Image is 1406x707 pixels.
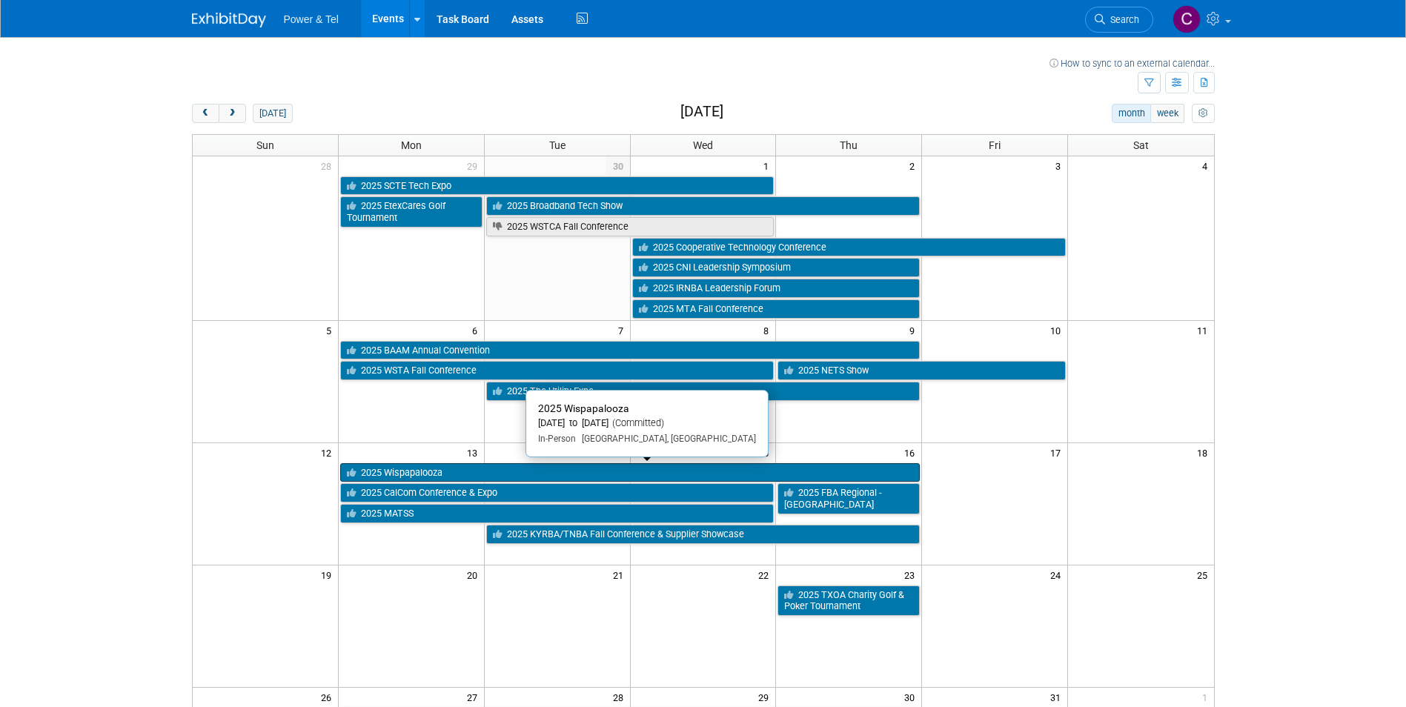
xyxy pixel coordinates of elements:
[1201,688,1214,706] span: 1
[1105,14,1139,25] span: Search
[632,299,921,319] a: 2025 MTA Fall Conference
[192,13,266,27] img: ExhibitDay
[989,139,1001,151] span: Fri
[903,565,921,584] span: 23
[611,688,630,706] span: 28
[576,434,756,444] span: [GEOGRAPHIC_DATA], [GEOGRAPHIC_DATA]
[1049,443,1067,462] span: 17
[538,434,576,444] span: In-Person
[486,382,921,401] a: 2025 The Utility Expo
[340,361,775,380] a: 2025 WSTA Fall Conference
[1054,156,1067,175] span: 3
[486,196,921,216] a: 2025 Broadband Tech Show
[617,321,630,339] span: 7
[465,443,484,462] span: 13
[340,483,775,502] a: 2025 CalCom Conference & Expo
[192,104,219,123] button: prev
[777,483,920,514] a: 2025 FBA Regional - [GEOGRAPHIC_DATA]
[340,463,920,482] a: 2025 Wispapalooza
[219,104,246,123] button: next
[632,258,921,277] a: 2025 CNI Leadership Symposium
[340,196,483,227] a: 2025 EtexCares Golf Tournament
[340,176,775,196] a: 2025 SCTE Tech Expo
[1049,321,1067,339] span: 10
[1201,156,1214,175] span: 4
[693,139,713,151] span: Wed
[757,688,775,706] span: 29
[319,156,338,175] span: 28
[253,104,292,123] button: [DATE]
[340,341,920,360] a: 2025 BAAM Annual Convention
[611,565,630,584] span: 21
[632,238,1067,257] a: 2025 Cooperative Technology Conference
[908,156,921,175] span: 2
[1112,104,1151,123] button: month
[1085,7,1153,33] a: Search
[486,217,775,236] a: 2025 WSTCA Fall Conference
[1198,109,1208,119] i: Personalize Calendar
[1196,321,1214,339] span: 11
[903,688,921,706] span: 30
[1049,58,1215,69] a: How to sync to an external calendar...
[762,156,775,175] span: 1
[538,402,629,414] span: 2025 Wispapalooza
[1196,565,1214,584] span: 25
[680,104,723,120] h2: [DATE]
[471,321,484,339] span: 6
[632,279,921,298] a: 2025 IRNBA Leadership Forum
[549,139,566,151] span: Tue
[1049,565,1067,584] span: 24
[538,417,756,430] div: [DATE] to [DATE]
[1150,104,1184,123] button: week
[319,565,338,584] span: 19
[1049,688,1067,706] span: 31
[1192,104,1214,123] button: myCustomButton
[465,156,484,175] span: 29
[256,139,274,151] span: Sun
[319,443,338,462] span: 12
[840,139,858,151] span: Thu
[284,13,339,25] span: Power & Tel
[319,688,338,706] span: 26
[606,156,630,175] span: 30
[609,417,664,428] span: (Committed)
[908,321,921,339] span: 9
[1196,443,1214,462] span: 18
[465,688,484,706] span: 27
[762,321,775,339] span: 8
[325,321,338,339] span: 5
[486,525,921,544] a: 2025 KYRBA/TNBA Fall Conference & Supplier Showcase
[465,565,484,584] span: 20
[777,361,1066,380] a: 2025 NETS Show
[401,139,422,151] span: Mon
[340,504,775,523] a: 2025 MATSS
[1133,139,1149,151] span: Sat
[777,585,920,616] a: 2025 TXOA Charity Golf & Poker Tournament
[757,565,775,584] span: 22
[903,443,921,462] span: 16
[1173,5,1201,33] img: Chad Smith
